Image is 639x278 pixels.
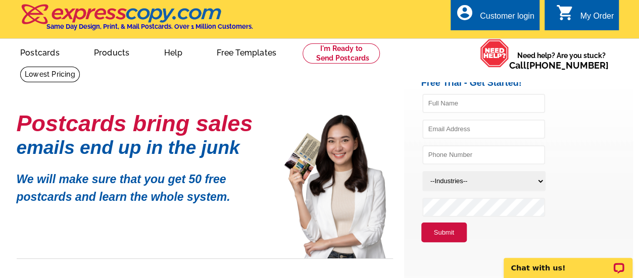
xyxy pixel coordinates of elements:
[526,60,609,71] a: [PHONE_NUMBER]
[556,10,614,23] a: shopping_cart My Order
[497,246,639,278] iframe: LiveChat chat widget
[480,39,509,68] img: help
[46,23,253,30] h4: Same Day Design, Print, & Mail Postcards. Over 1 Million Customers.
[509,60,609,71] span: Call
[20,11,253,30] a: Same Day Design, Print, & Mail Postcards. Over 1 Million Customers.
[422,94,545,113] input: Full Name
[201,40,292,64] a: Free Templates
[78,40,146,64] a: Products
[456,4,474,22] i: account_circle
[421,78,633,89] h2: Free Trial - Get Started!
[17,142,269,153] h1: emails end up in the junk
[509,50,614,71] span: Need help? Are you stuck?
[148,40,199,64] a: Help
[422,145,545,164] input: Phone Number
[422,120,545,139] input: Email Address
[580,12,614,26] div: My Order
[17,163,269,205] p: We will make sure that you get 50 free postcards and learn the whole system.
[4,40,76,64] a: Postcards
[456,10,534,23] a: account_circle Customer login
[480,12,534,26] div: Customer login
[556,4,574,22] i: shopping_cart
[17,115,269,132] h1: Postcards bring sales
[421,223,467,243] button: Submit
